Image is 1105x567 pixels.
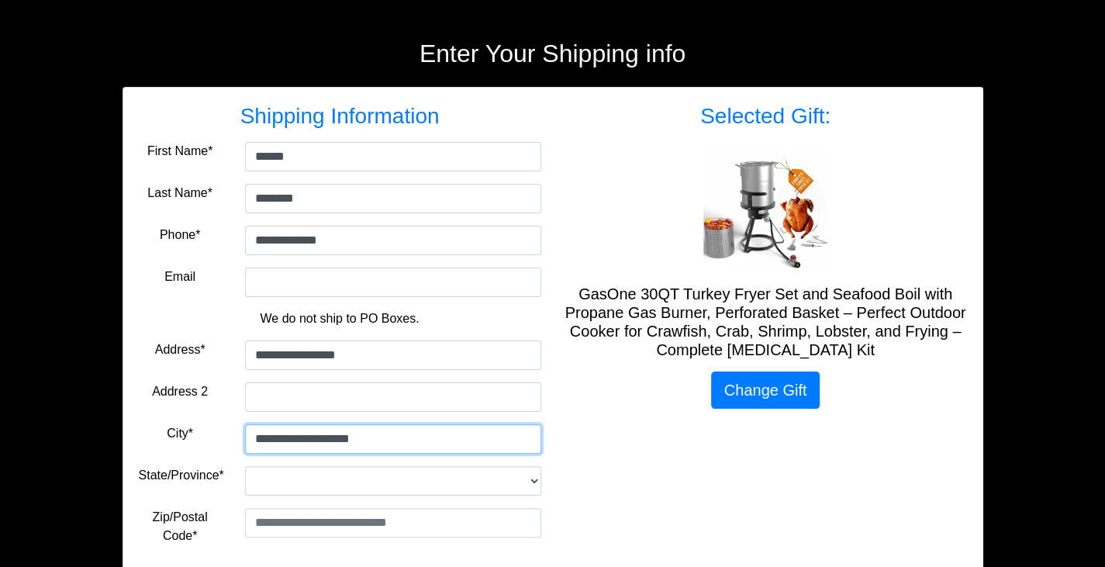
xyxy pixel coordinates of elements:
[139,466,224,485] label: State/Province*
[565,285,967,359] h5: GasOne 30QT Turkey Fryer Set and Seafood Boil with Propane Gas Burner, Perforated Basket – Perfec...
[147,184,212,202] label: Last Name*
[123,39,983,68] h2: Enter Your Shipping info
[711,372,820,409] a: Change Gift
[155,341,205,359] label: Address*
[139,103,541,130] h3: Shipping Information
[139,508,222,545] label: Zip/Postal Code*
[164,268,195,286] label: Email
[150,309,530,328] p: We do not ship to PO Boxes.
[160,226,201,244] label: Phone*
[167,424,193,443] label: City*
[703,148,827,272] img: GasOne 30QT Turkey Fryer Set and Seafood Boil with Propane Gas Burner, Perforated Basket – Perfec...
[152,382,208,401] label: Address 2
[147,142,212,161] label: First Name*
[565,103,967,130] h3: Selected Gift:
